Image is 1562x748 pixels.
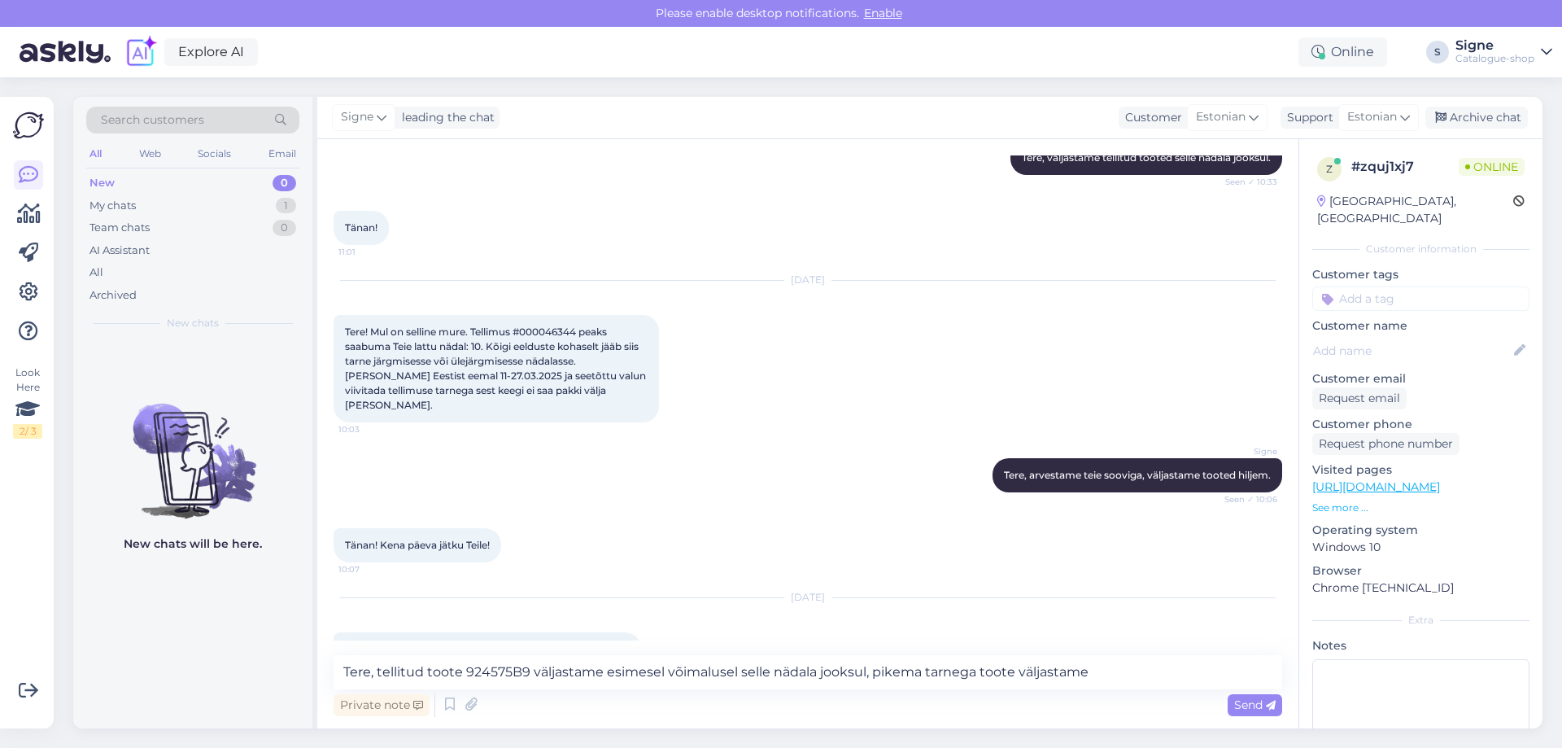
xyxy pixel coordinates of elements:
div: Archive chat [1425,107,1528,129]
img: explore-ai [124,35,158,69]
p: Chrome [TECHNICAL_ID] [1312,580,1529,597]
img: No chats [73,374,312,521]
div: Customer information [1312,242,1529,256]
span: Estonian [1196,108,1246,126]
div: All [89,265,103,281]
div: 0 [273,175,296,191]
span: 10:03 [338,423,399,435]
div: Archived [89,287,137,304]
img: Askly Logo [13,110,44,141]
p: New chats will be here. [124,536,262,553]
span: Tere, väljastame tellitud tooted selle nädala jooksul. [1022,151,1271,164]
div: My chats [89,198,136,214]
span: New chats [167,316,219,330]
div: Online [1298,37,1387,67]
div: Customer [1119,109,1182,126]
div: S [1426,41,1449,63]
p: Customer email [1312,370,1529,387]
span: Enable [859,6,907,20]
span: Seen ✓ 10:06 [1216,493,1277,505]
input: Add name [1313,342,1511,360]
span: Tänan! Kena päeva jätku Teile! [345,539,490,551]
p: Customer phone [1312,416,1529,433]
a: Explore AI [164,38,258,66]
span: Online [1459,158,1525,176]
div: Request email [1312,387,1407,409]
span: Tere, arvestame teie sooviga, väljastame tooted hiljem. [1004,469,1271,481]
div: Catalogue-shop [1455,52,1534,65]
div: 1 [276,198,296,214]
span: Seen ✓ 10:33 [1216,176,1277,188]
div: Look Here [13,365,42,439]
div: AI Assistant [89,243,150,259]
div: Team chats [89,220,150,236]
span: 11:01 [338,246,399,258]
div: Support [1281,109,1333,126]
div: Email [265,143,299,164]
div: 2 / 3 [13,424,42,439]
div: Signe [1455,39,1534,52]
p: Visited pages [1312,461,1529,479]
span: Tänan! [345,221,377,234]
p: Notes [1312,637,1529,654]
span: Send [1234,698,1276,712]
p: Customer tags [1312,266,1529,283]
div: All [86,143,105,164]
span: Signe [341,108,373,126]
p: Operating system [1312,522,1529,539]
span: 10:07 [338,563,399,575]
div: [DATE] [334,590,1282,605]
div: 0 [273,220,296,236]
div: Socials [194,143,234,164]
div: [GEOGRAPHIC_DATA], [GEOGRAPHIC_DATA] [1317,193,1513,227]
div: Extra [1312,613,1529,628]
span: z [1326,163,1333,175]
div: Private note [334,694,430,716]
a: SigneCatalogue-shop [1455,39,1552,65]
span: Search customers [101,112,204,129]
p: Customer name [1312,317,1529,335]
input: Add a tag [1312,287,1529,311]
div: Web [136,143,164,164]
a: [URL][DOMAIN_NAME] [1312,479,1440,494]
span: Signe [1216,445,1277,457]
p: Browser [1312,562,1529,580]
div: [DATE] [334,273,1282,287]
div: # zquj1xj7 [1351,157,1459,177]
div: leading the chat [395,109,495,126]
span: Tere! Mul on selline mure. Tellimus #000046344 peaks saabuma Teie lattu nädal: 10. Kõigi eelduste... [345,326,648,411]
div: Request phone number [1312,433,1459,455]
div: New [89,175,115,191]
textarea: Tere, tellitud toote 924575B9 väljastame esimesel võimalusel selle nädala jooksul, pikema tarnega... [334,655,1282,689]
p: See more ... [1312,501,1529,515]
p: Windows 10 [1312,539,1529,556]
span: Estonian [1347,108,1397,126]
